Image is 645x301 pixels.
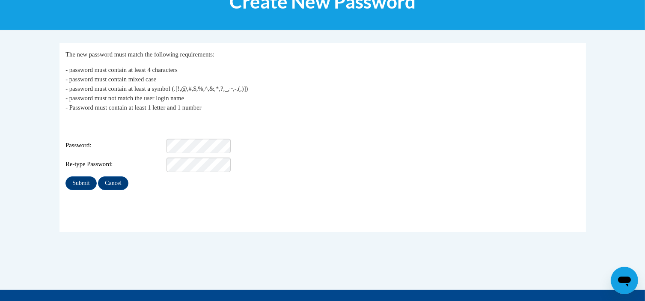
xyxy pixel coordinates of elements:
iframe: Button to launch messaging window, conversation in progress [611,267,638,294]
span: The new password must match the following requirements: [65,51,214,58]
input: Cancel [98,176,128,190]
input: Submit [65,176,96,190]
span: - password must contain at least 4 characters - password must contain mixed case - password must ... [65,66,248,111]
span: Password: [65,141,165,150]
span: Re-type Password: [65,160,165,169]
